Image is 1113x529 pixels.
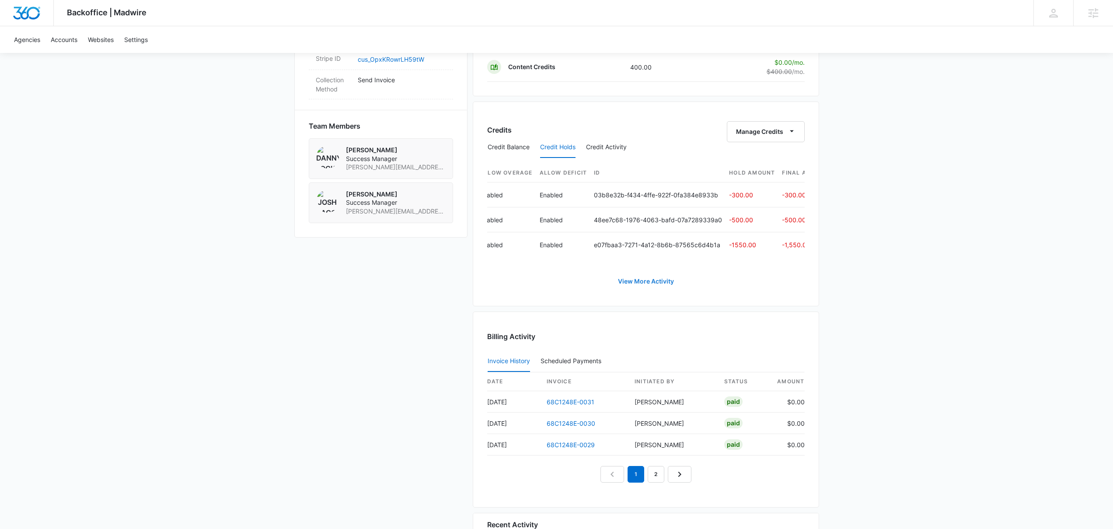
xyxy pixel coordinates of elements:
div: Collection MethodSend Invoice [309,70,453,99]
a: 68C1248E-0030 [547,420,595,427]
nav: Pagination [600,466,691,483]
p: [PERSON_NAME] [346,146,446,154]
td: $0.00 [770,413,805,434]
p: 03b8e32b-f434-4ffe-922f-0fa384e8933b [594,190,722,200]
em: 1 [628,466,644,483]
span: Hold Amount [729,169,775,177]
span: [PERSON_NAME][EMAIL_ADDRESS][PERSON_NAME][DOMAIN_NAME] [346,163,446,172]
p: -1550.00 [729,240,775,249]
th: date [487,372,540,391]
span: Allow Deficit [540,169,587,177]
button: Credit Holds [540,137,576,158]
h3: Billing Activity [487,331,805,342]
span: [PERSON_NAME][EMAIL_ADDRESS][PERSON_NAME][DOMAIN_NAME] [346,207,446,216]
p: Enabled [480,190,533,200]
a: Next Page [668,466,691,483]
p: e07fbaa3-7271-4a12-8b6b-87565c6d4b1a [594,240,722,249]
div: Paid [724,396,743,407]
a: 68C1248E-0031 [547,398,594,406]
span: Success Manager [346,198,446,207]
p: $0.00 [764,58,805,67]
a: Accounts [45,26,83,53]
span: Backoffice | Madwire [67,8,147,17]
p: -1,550.00 [782,240,829,249]
p: Send Invoice [358,75,446,84]
p: Enabled [540,215,587,224]
s: $400.00 [767,68,792,75]
td: [PERSON_NAME] [628,434,717,455]
button: Manage Credits [727,121,805,142]
td: [DATE] [487,391,540,413]
p: 48ee7c68-1976-4063-bafd-07a7289339a0 [594,215,722,224]
p: Enabled [540,190,587,200]
td: [PERSON_NAME] [628,413,717,434]
td: $0.00 [770,434,805,455]
span: Team Members [309,121,360,131]
dt: Stripe ID [316,54,351,63]
span: /mo. [792,59,805,66]
th: invoice [540,372,628,391]
a: 68C1248E-0029 [547,441,595,448]
button: Credit Balance [488,137,530,158]
td: 400.00 [623,53,698,82]
td: [DATE] [487,434,540,455]
dt: Collection Method [316,75,351,94]
a: cus_OpxKRowrLH59tW [358,56,424,63]
th: Initiated By [628,372,717,391]
div: Stripe IDcus_OpxKRowrLH59tW [309,49,453,70]
img: Josh Bacon [316,190,339,213]
td: [PERSON_NAME] [628,391,717,413]
a: View More Activity [609,271,683,292]
span: ID [594,169,722,177]
td: [DATE] [487,413,540,434]
p: Enabled [480,215,533,224]
img: Danny Fockler [316,146,339,168]
th: status [717,372,770,391]
th: amount [770,372,805,391]
p: Content Credits [508,63,555,71]
span: Final Amount [782,169,829,177]
span: Allow Overage [480,169,533,177]
a: Page 2 [648,466,664,483]
p: -300.00 [729,190,775,200]
div: Paid [724,439,743,450]
span: Success Manager [346,154,446,163]
a: Websites [83,26,119,53]
a: Settings [119,26,153,53]
div: Paid [724,418,743,428]
p: -500.00 [782,215,829,224]
p: -500.00 [729,215,775,224]
button: Invoice History [488,351,530,372]
p: Enabled [480,240,533,249]
button: Credit Activity [586,137,627,158]
td: $0.00 [770,391,805,413]
h3: Credits [487,125,512,135]
div: Scheduled Payments [541,358,605,364]
a: Agencies [9,26,45,53]
p: -300.00 [782,190,829,200]
p: Enabled [540,240,587,249]
p: [PERSON_NAME] [346,190,446,199]
span: /mo. [792,68,805,75]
